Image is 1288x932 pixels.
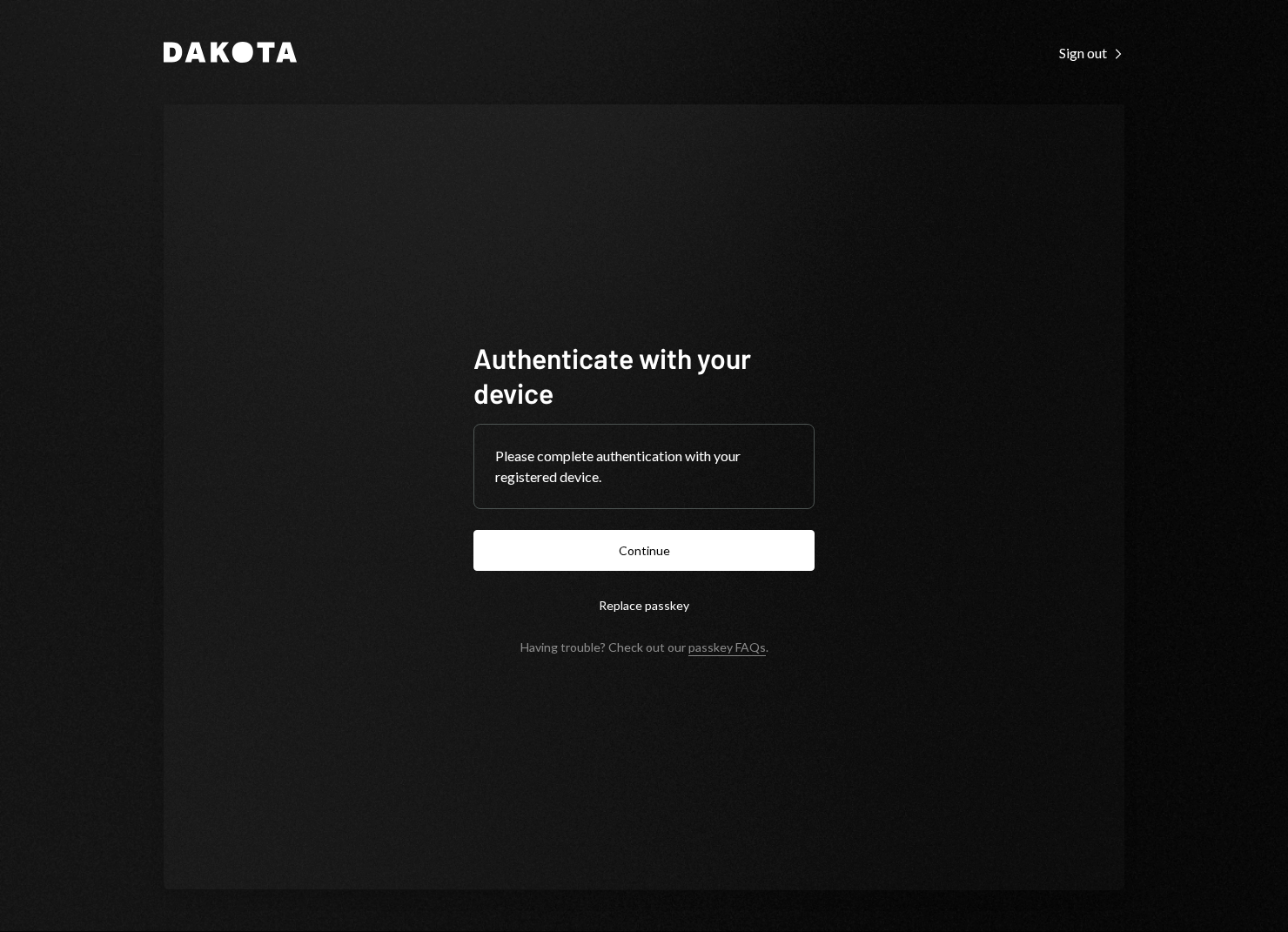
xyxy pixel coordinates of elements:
button: Continue [473,530,815,571]
a: Sign out [1059,43,1124,62]
div: Please complete authentication with your registered device. [495,446,793,487]
a: passkey FAQs [688,640,766,656]
button: Replace passkey [473,585,815,626]
div: Having trouble? Check out our . [520,640,768,654]
div: Sign out [1059,44,1124,62]
h1: Authenticate with your device [473,340,815,410]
